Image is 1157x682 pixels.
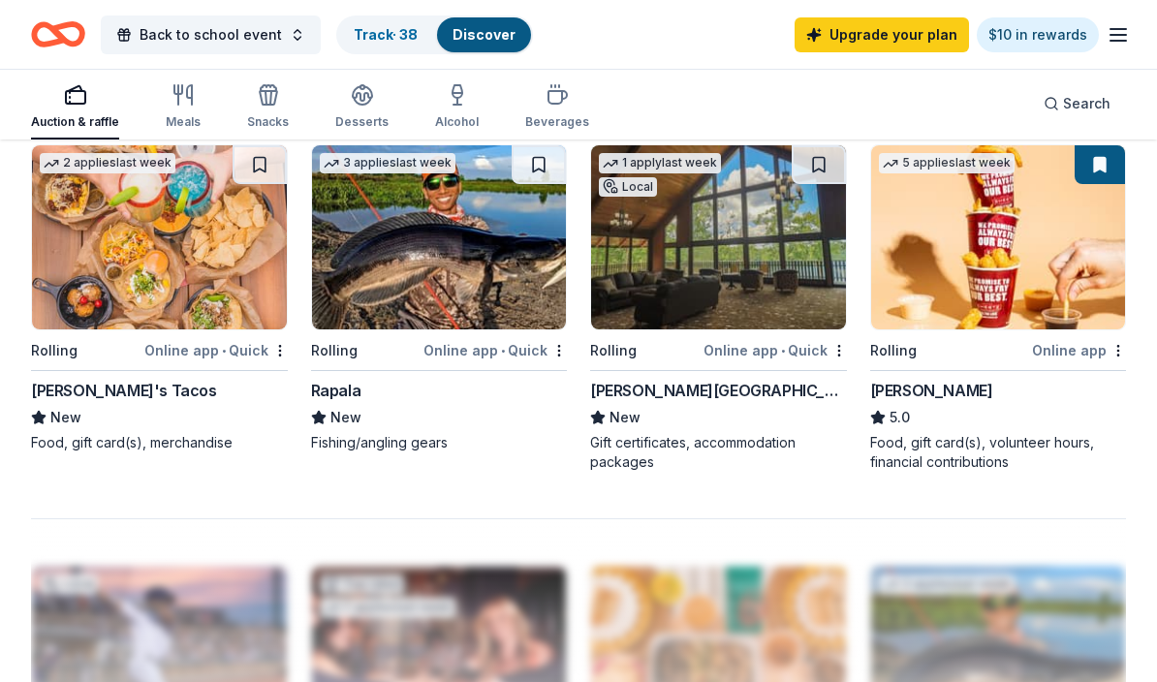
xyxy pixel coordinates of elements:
[336,15,533,54] button: Track· 38Discover
[590,433,847,472] div: Gift certificates, accommodation packages
[501,343,505,358] span: •
[599,177,657,197] div: Local
[140,23,282,46] span: Back to school event
[31,339,78,362] div: Rolling
[423,338,567,362] div: Online app Quick
[591,145,846,329] img: Image for Burr Oak Lodge
[704,338,847,362] div: Online app Quick
[32,145,287,329] img: Image for Torchy's Tacos
[354,26,418,43] a: Track· 38
[335,76,389,139] button: Desserts
[590,379,847,402] div: [PERSON_NAME][GEOGRAPHIC_DATA]
[870,144,1127,472] a: Image for Sheetz5 applieslast weekRollingOnline app[PERSON_NAME]5.0Food, gift card(s), volunteer ...
[870,433,1127,472] div: Food, gift card(s), volunteer hours, financial contributions
[31,433,288,452] div: Food, gift card(s), merchandise
[525,76,589,139] button: Beverages
[31,76,119,139] button: Auction & raffle
[31,12,85,57] a: Home
[311,379,361,402] div: Rapala
[435,114,479,130] div: Alcohol
[247,114,289,130] div: Snacks
[166,114,201,130] div: Meals
[610,406,641,429] span: New
[453,26,516,43] a: Discover
[890,406,910,429] span: 5.0
[879,153,1015,173] div: 5 applies last week
[50,406,81,429] span: New
[870,379,993,402] div: [PERSON_NAME]
[871,145,1126,329] img: Image for Sheetz
[590,339,637,362] div: Rolling
[599,153,721,173] div: 1 apply last week
[1028,84,1126,123] button: Search
[320,153,455,173] div: 3 applies last week
[435,76,479,139] button: Alcohol
[311,144,568,452] a: Image for Rapala3 applieslast weekRollingOnline app•QuickRapalaNewFishing/angling gears
[870,339,917,362] div: Rolling
[781,343,785,358] span: •
[31,114,119,130] div: Auction & raffle
[40,153,175,173] div: 2 applies last week
[977,17,1099,52] a: $10 in rewards
[101,15,321,54] button: Back to school event
[311,339,358,362] div: Rolling
[330,406,361,429] span: New
[312,145,567,329] img: Image for Rapala
[795,17,969,52] a: Upgrade your plan
[247,76,289,139] button: Snacks
[590,144,847,472] a: Image for Burr Oak Lodge1 applylast weekLocalRollingOnline app•Quick[PERSON_NAME][GEOGRAPHIC_DATA...
[525,114,589,130] div: Beverages
[1063,92,1110,115] span: Search
[166,76,201,139] button: Meals
[31,144,288,452] a: Image for Torchy's Tacos2 applieslast weekRollingOnline app•Quick[PERSON_NAME]'s TacosNewFood, gi...
[1032,338,1126,362] div: Online app
[31,379,217,402] div: [PERSON_NAME]'s Tacos
[144,338,288,362] div: Online app Quick
[335,114,389,130] div: Desserts
[222,343,226,358] span: •
[311,433,568,452] div: Fishing/angling gears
